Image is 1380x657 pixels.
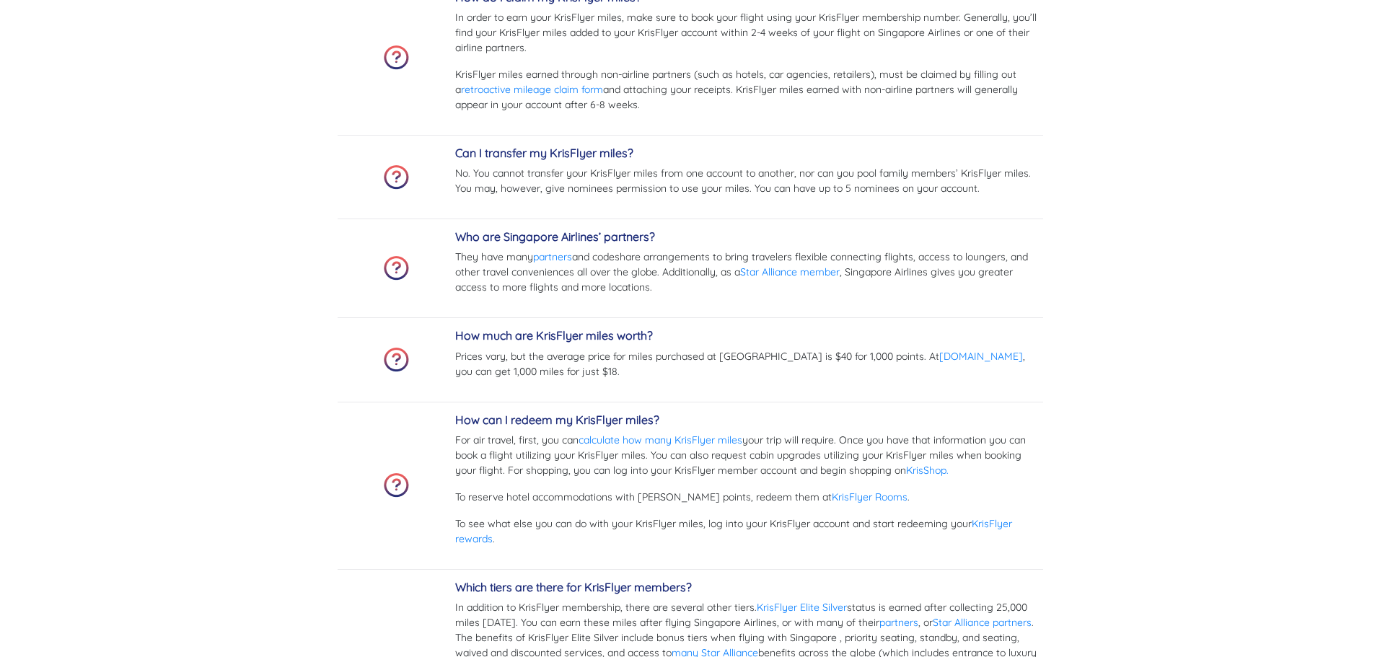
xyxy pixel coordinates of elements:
h5: Who are Singapore Airlines’ partners? [455,230,1043,244]
a: [DOMAIN_NAME] [939,350,1023,363]
p: To reserve hotel accommodations with [PERSON_NAME] points, redeem them at . [455,490,1043,505]
a: KrisFlyer Rooms [832,490,907,503]
img: faq-icon.png [384,473,409,498]
a: KrisFlyer Elite Silver [757,601,847,614]
p: Prices vary, but the average price for miles purchased at [GEOGRAPHIC_DATA] is $40 for 1,000 poin... [455,349,1043,379]
img: faq-icon.png [384,45,409,70]
h5: Which tiers are there for KrisFlyer members? [455,581,1043,594]
img: faq-icon.png [384,256,409,281]
a: partners [879,616,918,629]
h5: How much are KrisFlyer miles worth? [455,329,1043,343]
p: No. You cannot transfer your KrisFlyer miles from one account to another, nor can you pool family... [455,166,1043,196]
a: Star Alliance member [740,265,840,278]
p: To see what else you can do with your KrisFlyer miles, log into your KrisFlyer account and start ... [455,516,1043,547]
img: faq-icon.png [384,348,409,372]
a: calculate how many KrisFlyer miles [579,433,742,446]
p: For air travel, first, you can your trip will require. Once you have that information you can boo... [455,433,1043,478]
a: partners [533,250,572,263]
h5: Can I transfer my KrisFlyer miles? [455,146,1043,160]
a: retroactive mileage claim form [461,83,603,96]
p: They have many and codeshare arrangements to bring travelers flexible connecting flights, access ... [455,250,1043,295]
a: KrisFlyer rewards [455,517,1012,545]
h5: How can I redeem my KrisFlyer miles? [455,413,1043,427]
img: faq-icon.png [384,165,409,190]
a: KrisShop. [906,464,949,477]
p: KrisFlyer miles earned through non-airline partners (such as hotels, car agencies, retailers), mu... [455,67,1043,113]
a: Star Alliance partners [933,616,1032,629]
p: In order to earn your KrisFlyer miles, make sure to book your flight using your KrisFlyer members... [455,10,1043,56]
